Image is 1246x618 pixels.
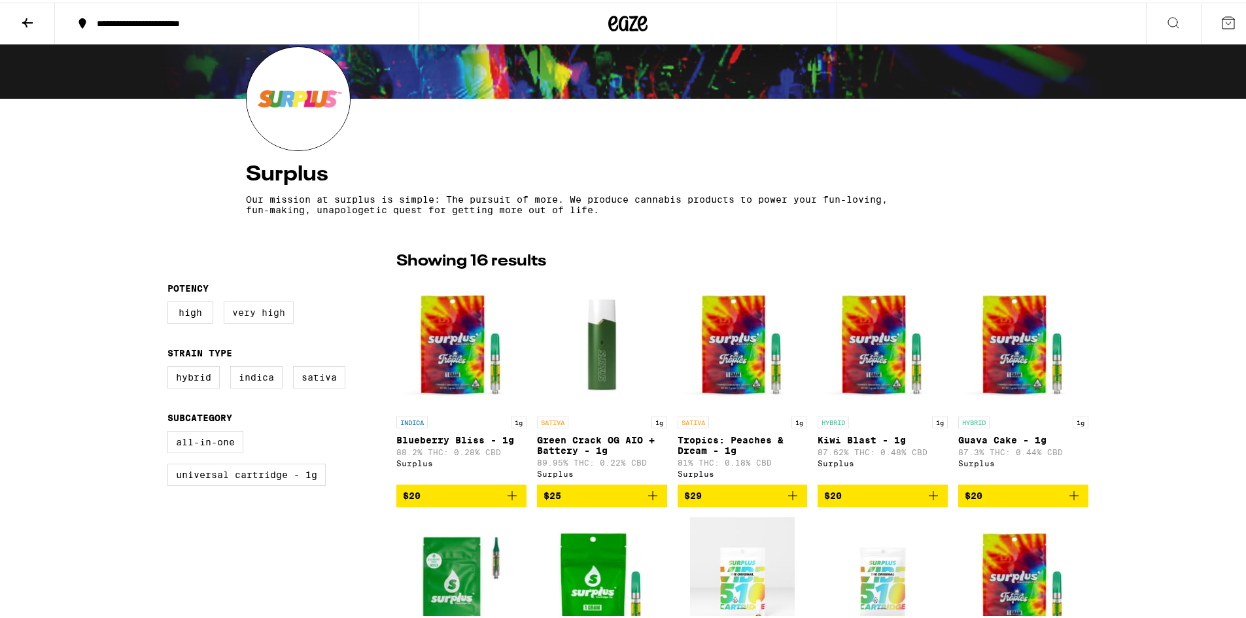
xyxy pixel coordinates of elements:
[246,162,1010,182] h4: Surplus
[678,277,808,482] a: Open page for Tropics: Peaches & Dream - 1g from Surplus
[965,488,982,498] span: $20
[958,482,1088,504] button: Add to bag
[958,432,1088,443] p: Guava Cake - 1g
[818,482,948,504] button: Add to bag
[396,432,527,443] p: Blueberry Bliss - 1g
[678,277,808,407] img: Surplus - Tropics: Peaches & Dream - 1g
[511,414,527,426] p: 1g
[8,9,94,20] span: Hi. Need any help?
[247,44,350,148] img: Surplus logo
[396,414,428,426] p: INDICA
[537,414,568,426] p: SATIVA
[167,410,232,421] legend: Subcategory
[818,277,948,407] img: Surplus - Kiwi Blast - 1g
[678,456,808,464] p: 81% THC: 0.18% CBD
[537,467,667,475] div: Surplus
[932,414,948,426] p: 1g
[958,456,1088,465] div: Surplus
[537,482,667,504] button: Add to bag
[396,277,527,407] img: Surplus - Blueberry Bliss - 1g
[537,456,667,464] p: 89.95% THC: 0.22% CBD
[544,488,561,498] span: $25
[1073,414,1088,426] p: 1g
[824,488,842,498] span: $20
[958,445,1088,454] p: 87.3% THC: 0.44% CBD
[958,277,1088,482] a: Open page for Guava Cake - 1g from Surplus
[818,414,849,426] p: HYBRID
[230,364,283,386] label: Indica
[396,456,527,465] div: Surplus
[678,482,808,504] button: Add to bag
[791,414,807,426] p: 1g
[678,414,709,426] p: SATIVA
[537,277,667,482] a: Open page for Green Crack OG AIO + Battery - 1g from Surplus
[167,461,326,483] label: Universal Cartridge - 1g
[167,428,243,451] label: All-In-One
[958,277,1088,407] img: Surplus - Guava Cake - 1g
[396,482,527,504] button: Add to bag
[678,467,808,475] div: Surplus
[167,299,213,321] label: High
[167,281,209,291] legend: Potency
[818,432,948,443] p: Kiwi Blast - 1g
[678,432,808,453] p: Tropics: Peaches & Dream - 1g
[396,445,527,454] p: 88.2% THC: 0.28% CBD
[684,488,702,498] span: $29
[818,445,948,454] p: 87.62% THC: 0.48% CBD
[651,414,667,426] p: 1g
[167,364,220,386] label: Hybrid
[396,277,527,482] a: Open page for Blueberry Bliss - 1g from Surplus
[167,345,232,356] legend: Strain Type
[224,299,294,321] label: Very High
[537,277,667,407] img: Surplus - Green Crack OG AIO + Battery - 1g
[958,414,990,426] p: HYBRID
[246,192,895,213] p: Our mission at surplus is simple: The pursuit of more. We produce cannabis products to power your...
[537,432,667,453] p: Green Crack OG AIO + Battery - 1g
[403,488,421,498] span: $20
[818,456,948,465] div: Surplus
[396,248,546,270] p: Showing 16 results
[818,277,948,482] a: Open page for Kiwi Blast - 1g from Surplus
[293,364,345,386] label: Sativa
